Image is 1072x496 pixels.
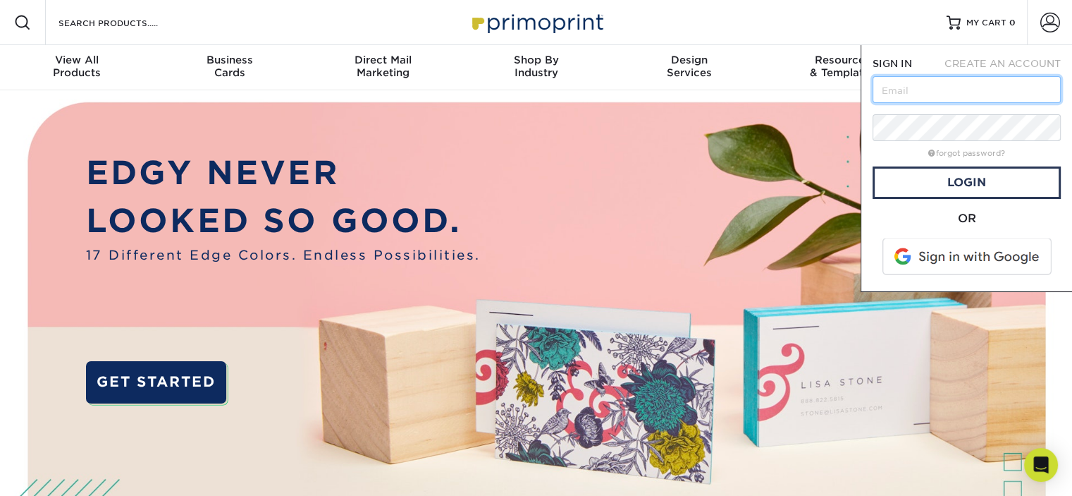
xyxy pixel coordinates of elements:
[307,45,460,90] a: Direct MailMarketing
[153,54,306,79] div: Cards
[57,14,195,31] input: SEARCH PRODUCTS.....
[1009,18,1016,28] span: 0
[873,210,1061,227] div: OR
[86,149,481,197] p: EDGY NEVER
[612,54,765,79] div: Services
[765,45,918,90] a: Resources& Templates
[86,246,481,265] span: 17 Different Edge Colors. Endless Possibilities.
[612,45,765,90] a: DesignServices
[1024,448,1058,482] div: Open Intercom Messenger
[307,54,460,79] div: Marketing
[153,45,306,90] a: BusinessCards
[966,17,1006,29] span: MY CART
[86,197,481,245] p: LOOKED SO GOOD.
[765,54,918,79] div: & Templates
[612,54,765,66] span: Design
[460,54,612,66] span: Shop By
[307,54,460,66] span: Direct Mail
[466,7,607,37] img: Primoprint
[460,54,612,79] div: Industry
[873,58,912,69] span: SIGN IN
[928,149,1005,158] a: forgot password?
[873,167,1061,199] a: Login
[944,58,1061,69] span: CREATE AN ACCOUNT
[873,76,1061,103] input: Email
[153,54,306,66] span: Business
[765,54,918,66] span: Resources
[460,45,612,90] a: Shop ByIndustry
[86,361,226,404] a: GET STARTED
